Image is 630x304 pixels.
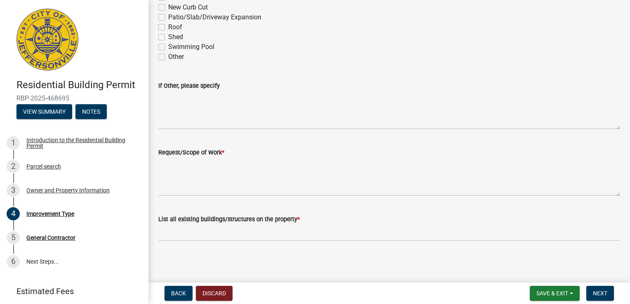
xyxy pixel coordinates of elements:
[7,160,20,173] div: 2
[16,104,72,119] button: View Summary
[171,290,186,297] span: Back
[75,104,107,119] button: Notes
[158,83,220,89] label: If Other, please specify
[16,109,72,115] wm-modal-confirm: Summary
[168,22,182,32] label: Roof
[26,137,135,149] div: Introduction to the Residential Building Permit
[16,79,142,91] h4: Residential Building Permit
[168,42,214,52] label: Swimming Pool
[168,2,208,12] label: New Curb Cut
[7,207,20,220] div: 4
[168,52,184,62] label: Other
[7,231,20,244] div: 5
[26,211,74,217] div: Improvement Type
[26,187,110,193] div: Owner and Property Information
[7,136,20,150] div: 1
[16,9,78,70] img: City of Jeffersonville, Indiana
[593,290,607,297] span: Next
[536,290,568,297] span: Save & Exit
[16,94,132,102] span: RBP-2025-468695
[530,286,580,301] button: Save & Exit
[26,235,75,241] div: General Contractor
[26,164,61,169] div: Parcel search
[168,32,183,42] label: Shed
[586,286,614,301] button: Next
[168,12,261,22] label: Patio/Slab/Driveway Expansion
[7,255,20,268] div: 6
[7,184,20,197] div: 3
[158,217,300,222] label: List all existing buildings/structures on the property
[7,283,135,299] a: Estimated Fees
[75,109,107,115] wm-modal-confirm: Notes
[196,286,233,301] button: Discard
[165,286,193,301] button: Back
[158,150,224,156] label: Request/Scope of Work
